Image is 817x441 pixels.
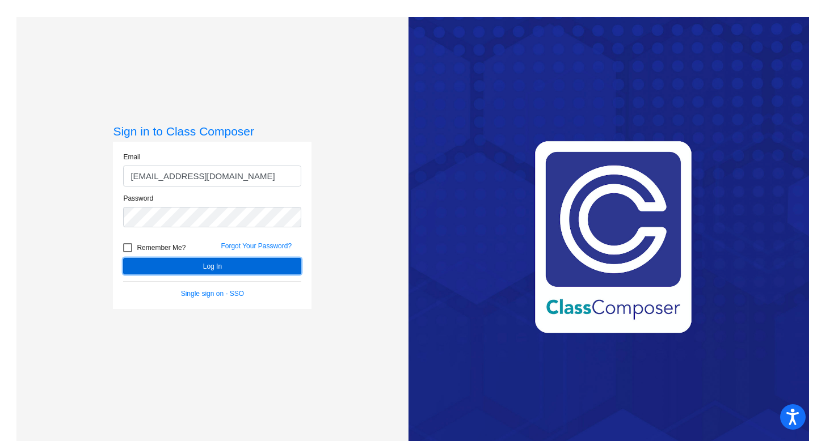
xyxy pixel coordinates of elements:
label: Password [123,193,153,203]
a: Single sign on - SSO [181,290,244,298]
a: Forgot Your Password? [221,242,292,250]
span: Remember Me? [137,241,186,255]
h3: Sign in to Class Composer [113,124,311,138]
label: Email [123,152,140,162]
button: Log In [123,258,301,274]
